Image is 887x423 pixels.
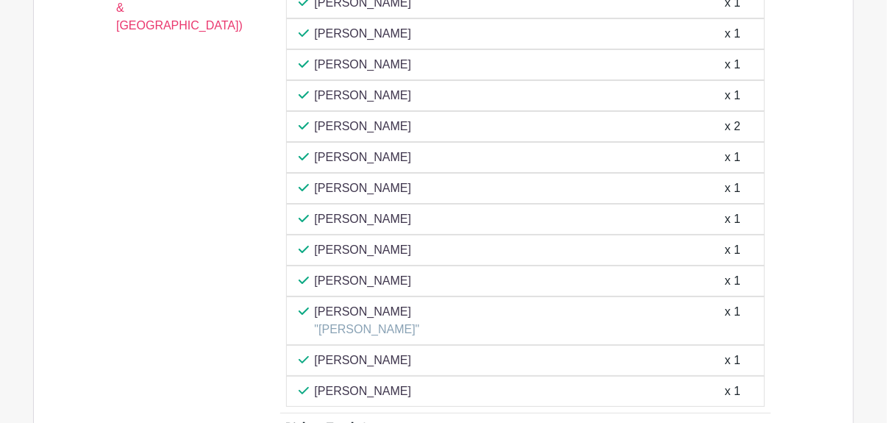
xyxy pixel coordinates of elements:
[725,210,741,228] div: x 1
[315,241,412,259] p: [PERSON_NAME]
[725,25,741,43] div: x 1
[315,149,412,166] p: [PERSON_NAME]
[725,118,741,135] div: x 2
[725,56,741,74] div: x 1
[315,303,420,321] p: [PERSON_NAME]
[315,210,412,228] p: [PERSON_NAME]
[315,56,412,74] p: [PERSON_NAME]
[725,272,741,290] div: x 1
[315,25,412,43] p: [PERSON_NAME]
[725,303,741,338] div: x 1
[315,352,412,369] p: [PERSON_NAME]
[315,383,412,400] p: [PERSON_NAME]
[725,149,741,166] div: x 1
[725,87,741,104] div: x 1
[315,272,412,290] p: [PERSON_NAME]
[725,352,741,369] div: x 1
[725,241,741,259] div: x 1
[725,383,741,400] div: x 1
[315,179,412,197] p: [PERSON_NAME]
[725,179,741,197] div: x 1
[315,118,412,135] p: [PERSON_NAME]
[315,321,420,338] p: "[PERSON_NAME]"
[315,87,412,104] p: [PERSON_NAME]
